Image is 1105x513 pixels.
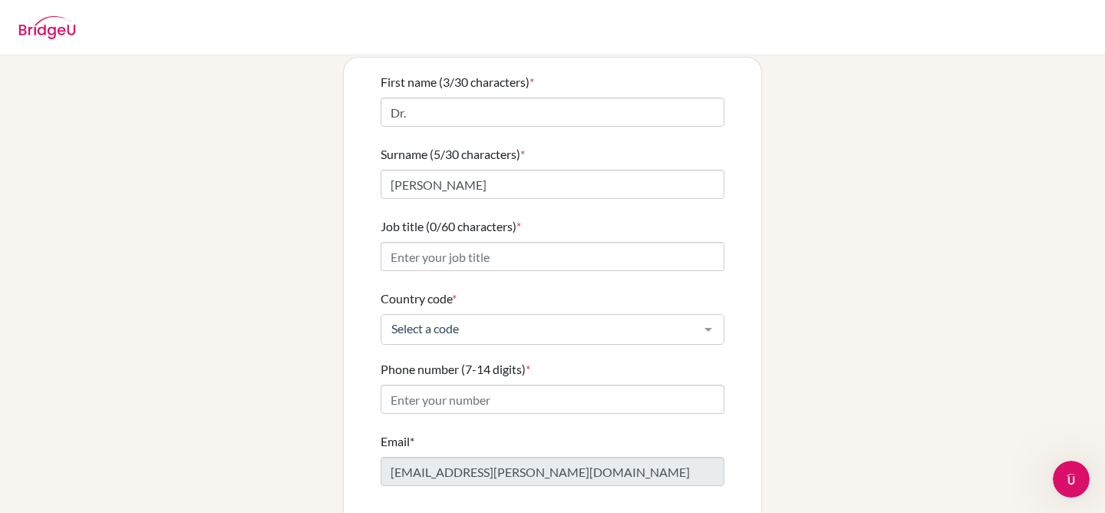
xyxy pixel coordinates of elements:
[381,360,530,379] label: Phone number (7-14 digits)
[381,73,534,91] label: First name (3/30 characters)
[381,170,724,199] input: Enter your surname
[381,385,724,414] input: Enter your number
[1053,461,1090,498] iframe: Intercom live chat
[381,217,521,236] label: Job title (0/60 characters)
[381,98,724,127] input: Enter your first name
[18,16,76,39] img: BridgeU logo
[381,432,414,451] label: Email*
[381,290,457,308] label: Country code
[388,321,693,336] span: Select a code
[381,145,525,164] label: Surname (5/30 characters)
[381,242,724,271] input: Enter your job title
